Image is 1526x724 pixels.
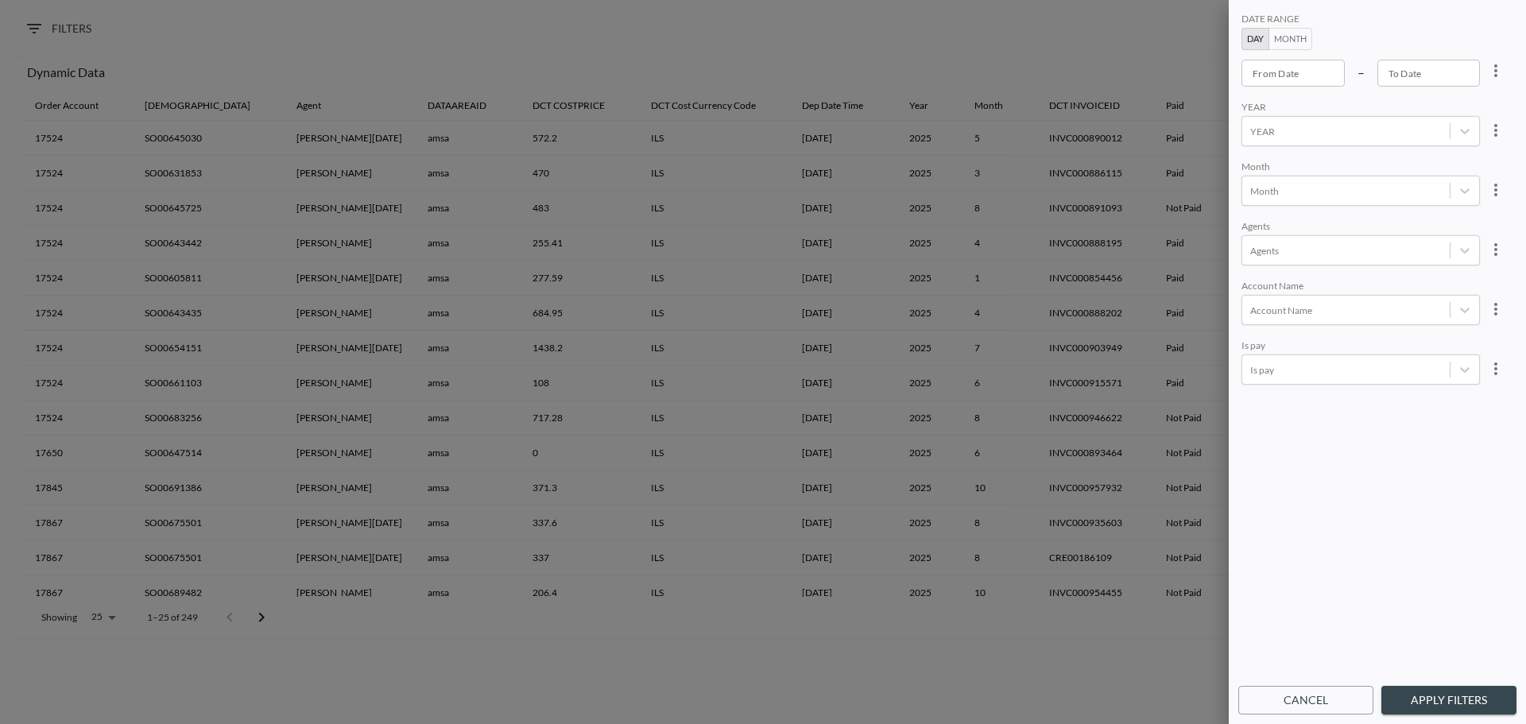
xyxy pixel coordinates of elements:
[1377,60,1481,87] input: YYYY-MM-DD
[1241,339,1480,354] div: Is pay
[1268,28,1312,50] button: Month
[1480,174,1512,206] button: more
[1480,114,1512,146] button: more
[1480,353,1512,385] button: more
[1381,686,1516,715] button: Apply Filters
[1241,220,1480,235] div: Agents
[1241,101,1480,116] div: YEAR
[1241,28,1269,50] button: Day
[1480,55,1512,87] button: more
[1241,161,1480,176] div: Month
[1238,686,1373,715] button: Cancel
[1241,60,1345,87] input: YYYY-MM-DD
[1358,63,1365,81] p: –
[1241,13,1480,28] div: DATE RANGE
[1480,293,1512,325] button: more
[1241,280,1480,295] div: Account Name
[1480,234,1512,265] button: more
